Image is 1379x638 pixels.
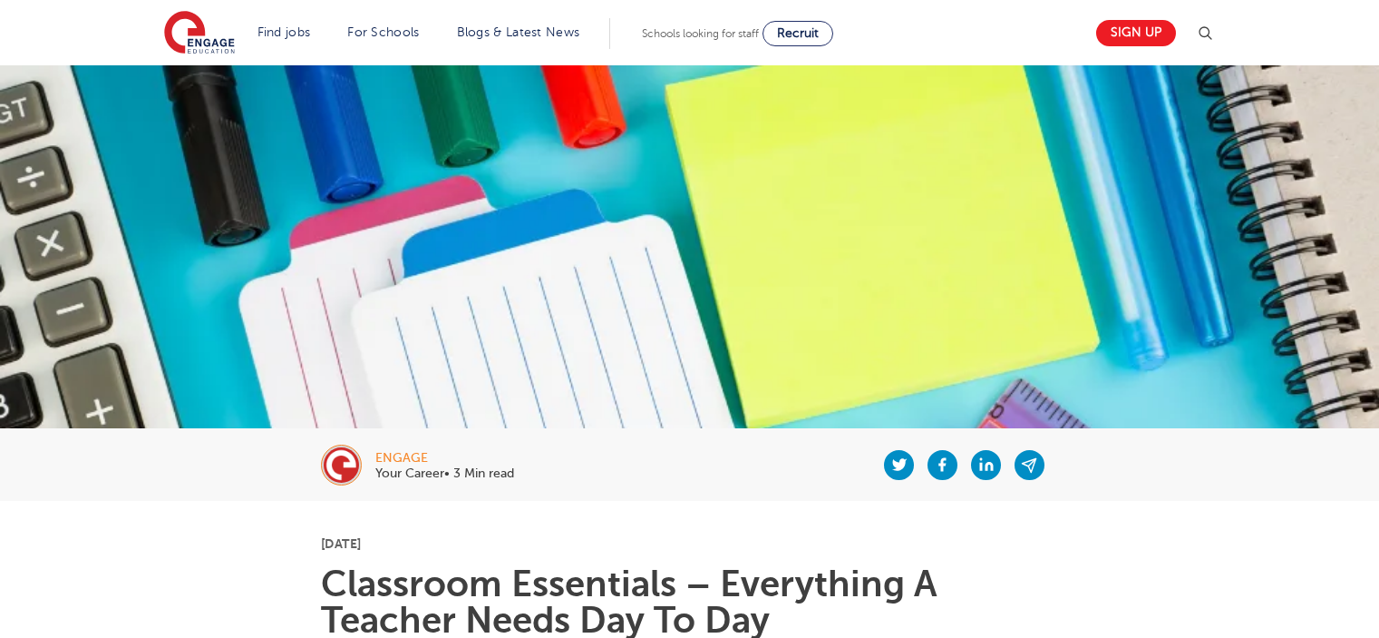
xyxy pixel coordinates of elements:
[375,452,514,465] div: engage
[347,25,419,39] a: For Schools
[164,11,235,56] img: Engage Education
[777,26,819,40] span: Recruit
[762,21,833,46] a: Recruit
[321,537,1058,550] p: [DATE]
[642,27,759,40] span: Schools looking for staff
[457,25,580,39] a: Blogs & Latest News
[1096,20,1176,46] a: Sign up
[375,467,514,480] p: Your Career• 3 Min read
[257,25,311,39] a: Find jobs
